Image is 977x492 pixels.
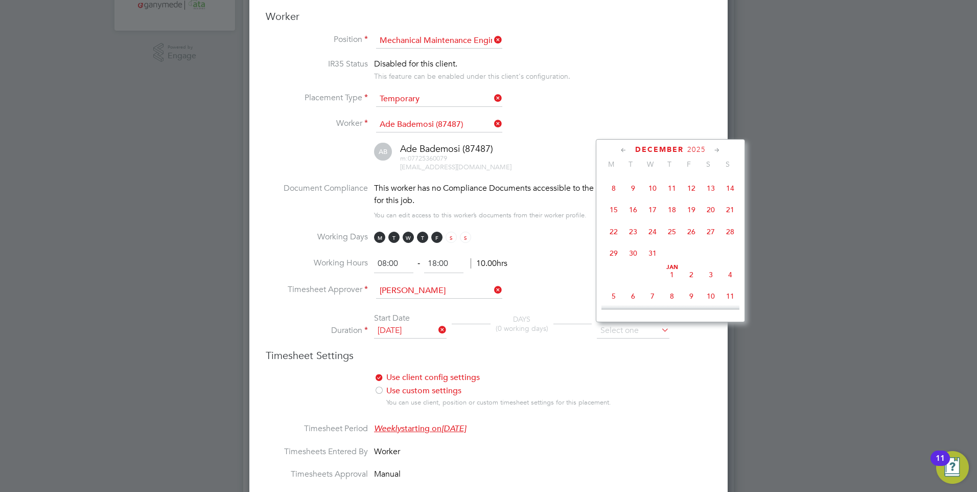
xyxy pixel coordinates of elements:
span: Ade Bademosi (87487) [400,143,493,154]
span: 15 [604,200,623,219]
h3: Timesheet Settings [266,349,711,362]
span: 16 [623,200,643,219]
span: 20 [701,200,720,219]
span: Disabled for this client. [374,59,457,69]
div: You can use client, position or custom timesheet settings for this placement. [386,398,635,407]
label: Timesheets Entered By [266,446,368,457]
input: Select one [597,323,669,339]
span: 22 [604,222,623,241]
span: M [601,160,621,169]
span: F [679,160,699,169]
span: S [446,232,457,243]
span: S [460,232,471,243]
label: Position [266,34,368,45]
span: 07725360079 [400,154,447,163]
div: This feature can be enabled under this client's configuration. [374,69,570,81]
input: 17:00 [424,255,463,273]
label: Duration [266,325,368,336]
span: 10.00hrs [471,258,507,269]
div: DAYS [491,315,553,333]
span: T [660,160,679,169]
input: Select one [374,323,447,339]
span: S [718,160,737,169]
label: Timesheet Approver [266,284,368,295]
span: [EMAIL_ADDRESS][DOMAIN_NAME] [400,163,511,171]
h3: Worker [266,10,711,23]
span: T [417,232,428,243]
span: 5 [604,286,623,306]
div: 11 [936,458,945,472]
span: M [374,232,385,243]
span: 31 [643,243,662,263]
span: 9 [623,178,643,198]
span: 23 [623,222,643,241]
span: 6 [623,286,643,306]
span: 8 [662,286,682,306]
span: 7 [643,286,662,306]
span: 11 [720,286,740,306]
input: 08:00 [374,255,413,273]
span: 10 [701,286,720,306]
button: Open Resource Center, 11 new notifications [936,451,969,484]
span: (0 working days) [496,324,548,333]
div: This worker has no Compliance Documents accessible to the End Hirer and might not qualify for thi... [374,182,711,207]
label: Use custom settings [374,386,627,396]
span: 25 [662,222,682,241]
span: 24 [643,222,662,241]
span: 27 [701,222,720,241]
label: Timesheet Period [266,423,368,434]
span: AB [374,143,392,161]
span: W [403,232,414,243]
span: 28 [720,222,740,241]
label: Working Days [266,232,368,242]
span: 29 [604,243,623,263]
span: 2 [682,265,701,284]
span: 11 [662,178,682,198]
span: 8 [604,178,623,198]
span: T [388,232,400,243]
span: 18 [662,200,682,219]
input: Search for... [376,33,502,49]
label: Working Hours [266,258,368,269]
em: Weekly [374,423,401,434]
span: starting on [374,423,466,434]
span: 9 [682,286,701,306]
span: 21 [720,200,740,219]
span: T [621,160,640,169]
span: 12 [682,178,701,198]
span: F [431,232,443,243]
label: Placement Type [266,93,368,103]
span: 13 [701,178,720,198]
span: 14 [720,178,740,198]
span: 2025 [687,145,706,154]
span: 3 [701,265,720,284]
span: 19 [682,200,701,219]
div: You can edit access to this worker’s documents from their worker profile. [374,209,587,221]
span: ‐ [415,258,422,269]
em: [DATE] [441,423,466,434]
input: Select one [376,92,502,107]
span: Manual [374,469,401,479]
span: 26 [682,222,701,241]
div: Start Date [374,313,447,324]
label: IR35 Status [266,59,368,70]
label: Timesheets Approval [266,469,368,480]
span: 17 [643,200,662,219]
span: Worker [374,446,400,457]
span: Jan [662,265,682,270]
span: 4 [720,265,740,284]
span: 30 [623,243,643,263]
input: Search for... [376,117,502,132]
span: December [635,145,684,154]
label: Use client config settings [374,372,627,383]
span: m: [400,154,408,163]
span: 10 [643,178,662,198]
span: 1 [662,265,682,284]
span: S [699,160,718,169]
span: W [640,160,660,169]
input: Search for... [376,283,502,299]
label: Worker [266,118,368,129]
label: Document Compliance [266,182,368,219]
